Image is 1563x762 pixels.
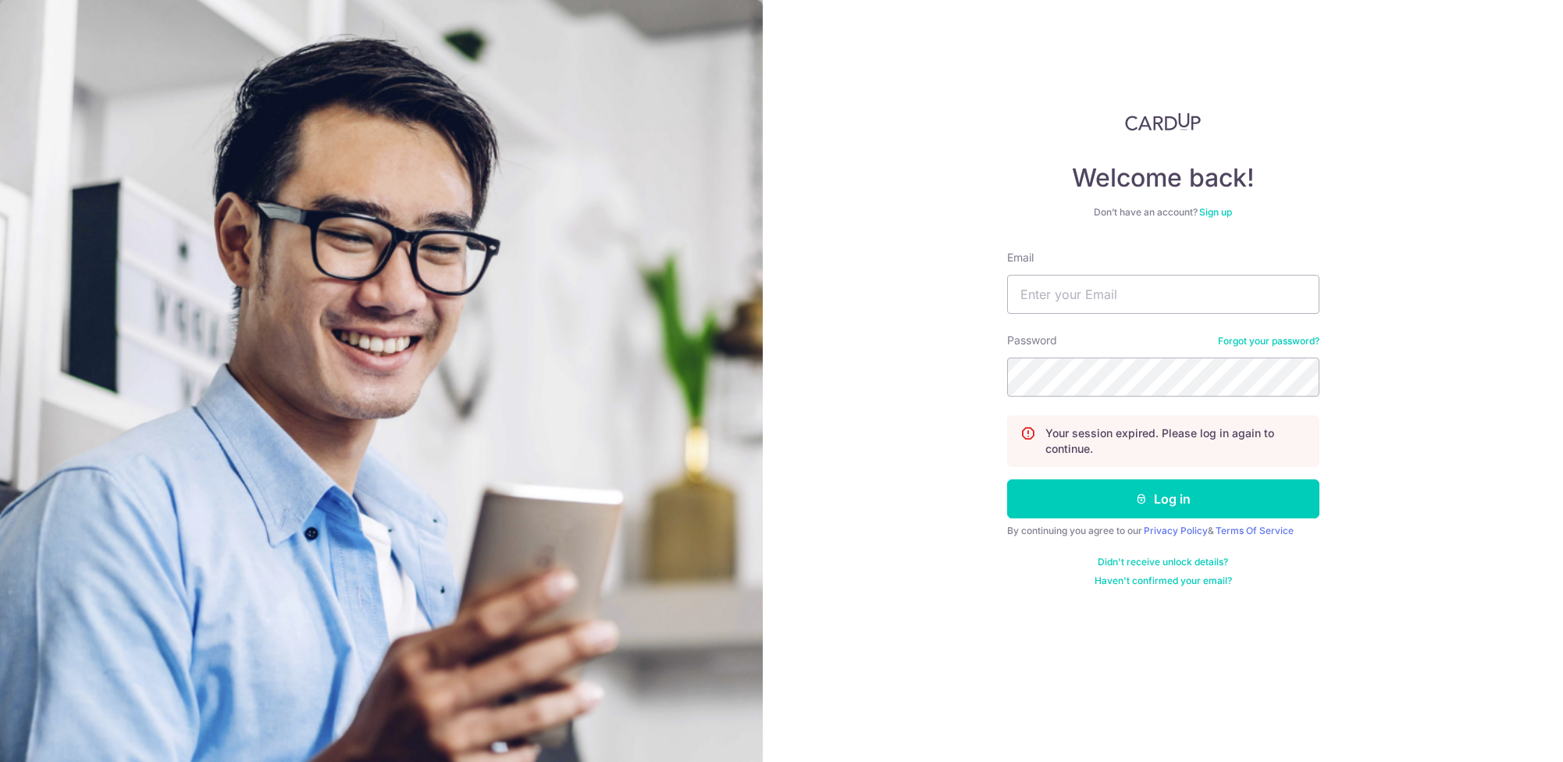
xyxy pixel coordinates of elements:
a: Haven't confirmed your email? [1095,575,1232,587]
a: Terms Of Service [1216,525,1294,536]
label: Email [1007,250,1034,265]
a: Sign up [1199,206,1232,218]
button: Log in [1007,479,1319,518]
a: Forgot your password? [1218,335,1319,347]
img: CardUp Logo [1125,112,1202,131]
div: By continuing you agree to our & [1007,525,1319,537]
a: Privacy Policy [1144,525,1208,536]
h4: Welcome back! [1007,162,1319,194]
a: Didn't receive unlock details? [1098,556,1228,568]
label: Password [1007,333,1057,348]
input: Enter your Email [1007,275,1319,314]
div: Don’t have an account? [1007,206,1319,219]
p: Your session expired. Please log in again to continue. [1045,426,1306,457]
